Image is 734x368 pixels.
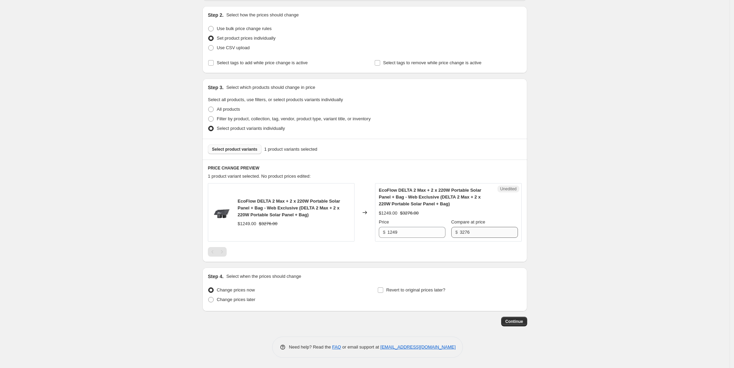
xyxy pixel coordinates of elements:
[217,287,255,292] span: Change prices now
[212,202,232,223] img: ecoflow-us-ecoflow-delta-2-max-2-x-220w-portable-solar-panel-free-bag-web-exclusive-ecoflow-delta...
[217,126,285,131] span: Select product variants individually
[379,219,389,224] span: Price
[208,97,343,102] span: Select all products, use filters, or select products variants individually
[400,210,418,217] strike: $3276.00
[379,188,481,206] span: EcoFlow DELTA 2 Max + 2 x 220W Portable Solar Panel + Bag - Web Exclusive (DELTA 2 Max + 2 x 220W...
[208,273,224,280] h2: Step 4.
[379,210,397,217] div: $1249.00
[264,146,317,153] span: 1 product variants selected
[226,273,301,280] p: Select when the prices should change
[217,116,371,121] span: Filter by product, collection, tag, vendor, product type, variant title, or inventory
[217,26,271,31] span: Use bulk price change rules
[332,344,341,350] a: FAQ
[217,60,308,65] span: Select tags to add while price change is active
[383,230,385,235] span: $
[208,247,227,257] nav: Pagination
[226,84,315,91] p: Select which products should change in price
[217,107,240,112] span: All products
[455,230,458,235] span: $
[238,199,340,217] span: EcoFlow DELTA 2 Max + 2 x 220W Portable Solar Panel + Bag - Web Exclusive (DELTA 2 Max + 2 x 220W...
[289,344,332,350] span: Need help? Read the
[451,219,485,224] span: Compare at price
[500,186,517,192] span: Unedited
[386,287,445,292] span: Revert to original prices later?
[238,220,256,227] div: $1249.00
[505,319,523,324] span: Continue
[259,220,277,227] strike: $3276.00
[212,147,257,152] span: Select product variants
[217,36,276,41] span: Set product prices individually
[341,344,381,350] span: or email support at
[208,165,522,171] h6: PRICE CHANGE PREVIEW
[208,12,224,18] h2: Step 2.
[383,60,482,65] span: Select tags to remove while price change is active
[226,12,299,18] p: Select how the prices should change
[208,174,311,179] span: 1 product variant selected. No product prices edited:
[501,317,527,326] button: Continue
[217,45,250,50] span: Use CSV upload
[217,297,255,302] span: Change prices later
[208,84,224,91] h2: Step 3.
[381,344,456,350] a: [EMAIL_ADDRESS][DOMAIN_NAME]
[208,145,262,154] button: Select product variants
